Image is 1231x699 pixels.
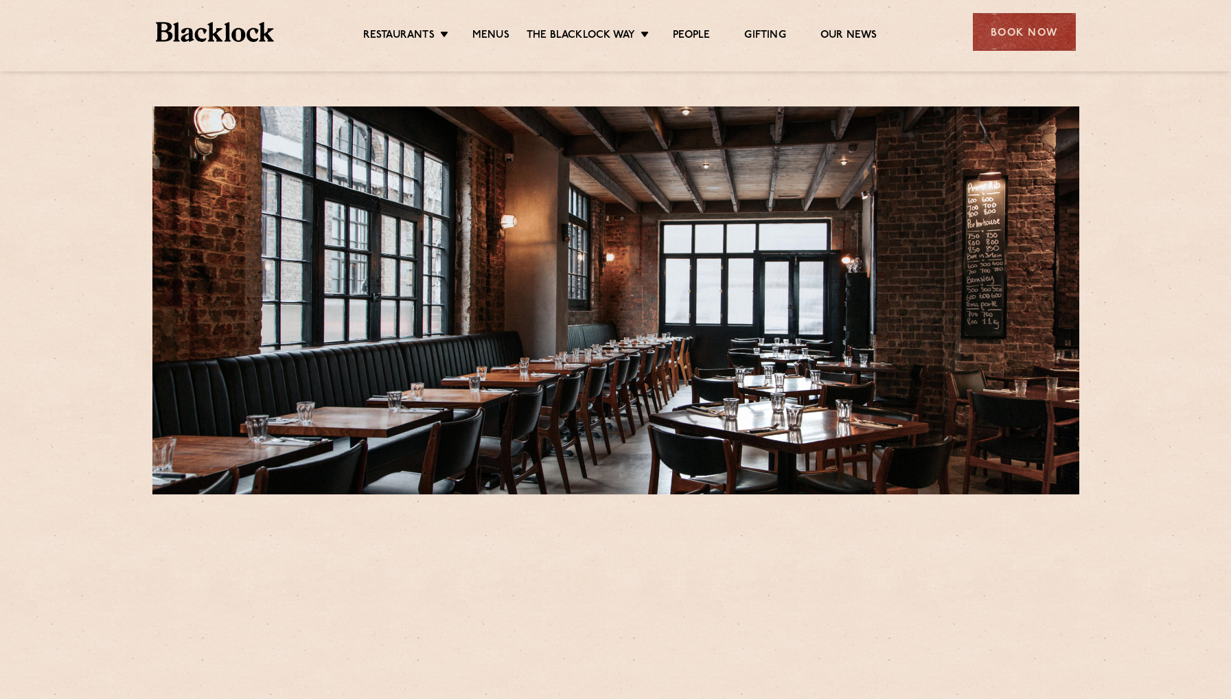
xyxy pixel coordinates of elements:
a: People [673,29,710,43]
a: The Blacklock Way [527,29,635,43]
a: Menus [472,29,509,43]
div: Book Now [973,13,1076,51]
a: Gifting [744,29,785,43]
img: BL_Textured_Logo-footer-cropped.svg [156,22,275,42]
a: Our News [820,29,877,43]
a: Restaurants [363,29,435,43]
